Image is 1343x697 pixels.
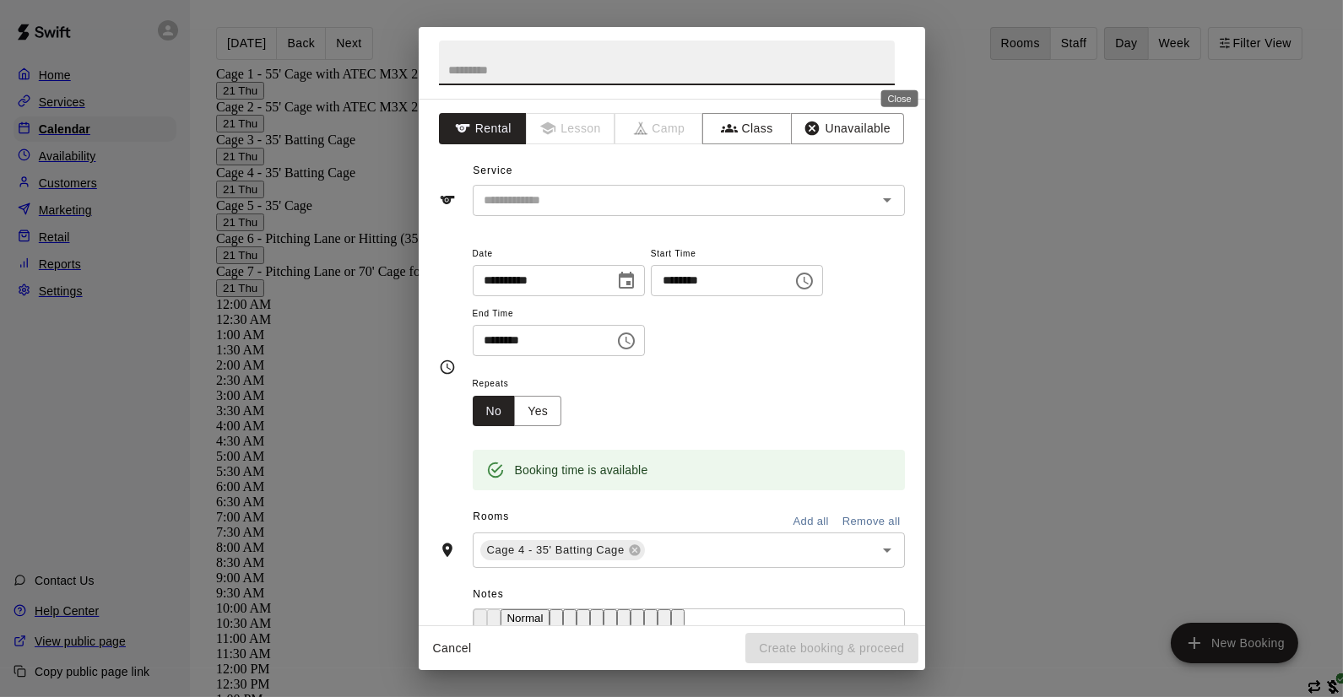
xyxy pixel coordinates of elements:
[439,113,528,144] button: Rental
[439,192,456,208] svg: Service
[702,113,791,144] button: Class
[609,324,643,358] button: Choose time, selected time is 7:15 PM
[590,609,604,627] button: Format Strikethrough
[487,609,501,627] button: Redo
[615,113,704,144] span: Camps can only be created in the Services page
[480,540,645,560] div: Cage 4 - 35' Batting Cage
[515,455,648,485] div: Booking time is available
[577,609,590,627] button: Format Underline
[658,609,671,627] button: Right Align
[473,165,512,176] span: Service
[791,113,904,144] button: Unavailable
[617,609,631,627] button: Insert Link
[473,396,562,427] div: outlined button group
[550,609,563,627] button: Format Bold
[604,609,617,627] button: Insert Code
[439,359,456,376] svg: Timing
[473,581,904,608] span: Notes
[784,509,838,535] button: Add all
[474,609,487,627] button: Undo
[631,609,644,627] button: Left Align
[788,264,821,298] button: Choose time, selected time is 6:45 PM
[473,303,645,326] span: End Time
[473,243,645,266] span: Date
[644,609,658,627] button: Center Align
[875,188,899,212] button: Open
[651,243,823,266] span: Start Time
[915,48,945,78] button: Close
[527,113,615,144] span: Lessons must be created in the Services page first
[875,538,899,562] button: Open
[473,396,516,427] button: No
[838,509,905,535] button: Remove all
[425,633,479,664] button: Cancel
[439,542,456,559] svg: Rooms
[671,609,685,627] button: Justify Align
[563,609,577,627] button: Format Italics
[507,612,544,624] span: Normal
[480,542,631,559] span: Cage 4 - 35' Batting Cage
[609,264,643,298] button: Choose date, selected date is Aug 21, 2025
[473,511,509,522] span: Rooms
[501,609,550,627] button: Formatting Options
[473,373,576,396] span: Repeats
[514,396,561,427] button: Yes
[881,90,918,107] div: Close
